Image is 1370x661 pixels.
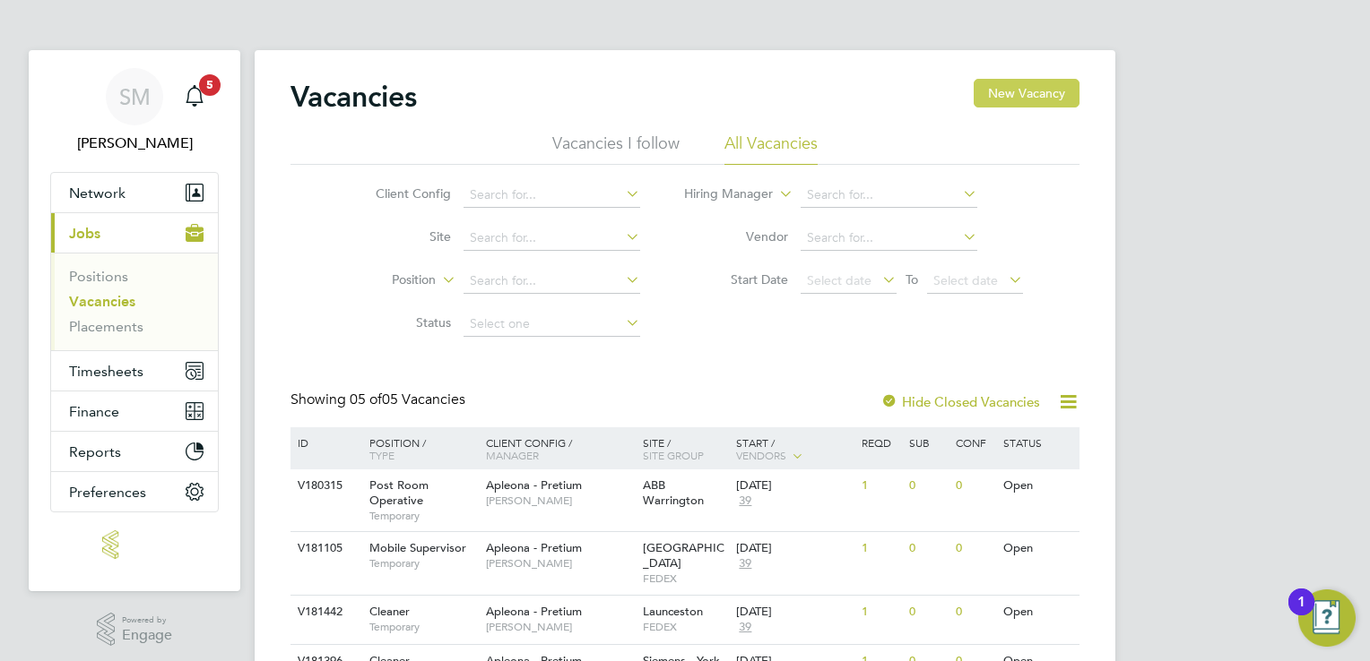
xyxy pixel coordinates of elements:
div: Open [999,532,1077,565]
div: Client Config / [481,427,638,470]
span: Vendors [736,448,786,462]
span: 05 of [350,391,382,408]
label: Hiring Manager [670,185,773,203]
span: Engage [122,628,172,643]
span: Network [69,185,126,202]
span: [PERSON_NAME] [486,620,634,634]
input: Search for... [464,183,640,208]
button: Open Resource Center, 1 new notification [1298,589,1356,647]
a: 5 [177,68,212,125]
input: Search for... [464,269,640,294]
div: Reqd [857,427,904,458]
div: V181105 [293,532,356,565]
span: Manager [486,448,539,462]
img: invictus-group-logo-retina.png [102,530,167,559]
label: Start Date [685,271,788,288]
span: Reports [69,443,121,460]
div: Start / [732,427,857,472]
button: Timesheets [51,351,218,391]
div: Open [999,596,1077,629]
span: 39 [736,494,754,509]
label: Hide Closed Vacancies [880,393,1040,410]
label: Site [348,228,451,245]
span: Cleaner [369,604,410,619]
span: [PERSON_NAME] [486,556,634,571]
div: Showing [290,391,469,409]
button: Reports [51,432,218,471]
nav: Main navigation [29,50,240,591]
label: Client Config [348,185,451,202]
button: Finance [51,391,218,431]
span: Temporary [369,620,477,634]
input: Search for... [464,226,640,251]
button: New Vacancy [974,79,1080,107]
div: Position / [356,427,481,470]
label: Vendor [685,228,788,245]
a: SM[PERSON_NAME] [50,68,219,154]
div: 0 [905,469,951,502]
input: Select one [464,312,640,337]
span: To [900,268,923,291]
div: V181442 [293,596,356,629]
span: Mobile Supervisor [369,540,466,555]
div: [DATE] [736,605,853,620]
span: FEDEX [643,571,728,586]
div: 1 [857,532,904,565]
div: [DATE] [736,541,853,556]
a: Positions [69,268,128,285]
div: 1 [1297,602,1305,625]
span: 39 [736,556,754,571]
span: FEDEX [643,620,728,634]
div: Conf [951,427,998,458]
span: Temporary [369,556,477,571]
span: Apleona - Pretium [486,604,582,619]
a: Powered byEngage [97,613,173,647]
span: 39 [736,620,754,635]
div: Status [999,427,1077,458]
span: 05 Vacancies [350,391,465,408]
span: [GEOGRAPHIC_DATA] [643,540,724,571]
span: SM [119,85,151,108]
a: Go to home page [50,530,219,559]
span: Seniz Muslu [50,133,219,154]
div: Sub [905,427,951,458]
span: Type [369,448,395,462]
span: Timesheets [69,363,143,380]
div: 0 [905,532,951,565]
button: Preferences [51,472,218,511]
span: [PERSON_NAME] [486,494,634,508]
span: 5 [199,74,221,96]
div: Open [999,469,1077,502]
span: ABB Warrington [643,477,704,508]
span: Jobs [69,225,100,242]
div: 0 [951,532,998,565]
label: Position [333,271,436,289]
span: Select date [933,272,998,288]
span: Select date [807,272,871,288]
div: Site / [638,427,733,470]
div: 1 [857,469,904,502]
span: Apleona - Pretium [486,540,582,555]
span: Site Group [643,448,704,462]
li: Vacancies I follow [552,133,680,165]
input: Search for... [801,183,977,208]
button: Jobs [51,213,218,253]
div: ID [293,427,356,458]
span: Apleona - Pretium [486,477,582,493]
div: V180315 [293,469,356,502]
div: Jobs [51,253,218,350]
div: 0 [905,596,951,629]
a: Vacancies [69,293,135,310]
div: 0 [951,596,998,629]
div: 1 [857,596,904,629]
span: Post Room Operative [369,477,429,508]
label: Status [348,314,451,330]
span: Preferences [69,484,146,501]
span: Launceston [643,604,703,619]
span: Temporary [369,509,477,523]
div: [DATE] [736,478,853,494]
span: Finance [69,403,119,420]
input: Search for... [801,226,977,251]
span: Powered by [122,613,172,628]
li: All Vacancies [724,133,818,165]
